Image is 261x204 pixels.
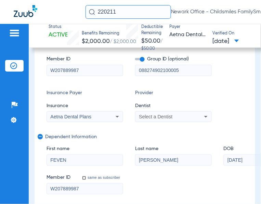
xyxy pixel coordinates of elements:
label: same as subscriber [86,175,120,180]
span: Verified On [213,31,250,37]
img: Zuub Logo [14,5,37,17]
span: Member ID [47,56,123,63]
span: Member ID [47,174,70,181]
iframe: Chat Widget [227,171,261,204]
span: Status [49,24,68,30]
span: Dentist [135,102,212,110]
span: Insurance [47,102,123,110]
span: Payer [169,24,207,30]
span: Group ID (optional) [135,56,212,63]
span: [DATE] [213,37,239,46]
span: $2,000.00 [82,38,110,44]
span: / $2,000.00 [110,39,136,44]
span: First name [47,145,123,152]
span: Deductible Remaining [141,24,164,36]
input: Search for patients [86,5,171,19]
span: Benefits Remaining [82,31,136,37]
img: hamburger-icon [9,29,20,37]
span: Last name [135,145,212,152]
span: Dependent Information [45,134,242,140]
img: Search Icon [89,9,95,15]
span: Provider [135,89,212,97]
span: $50.00 [141,38,161,44]
mat-icon: remove [38,134,42,142]
span: Select a Dentist [139,114,172,119]
span: Insurance Payer [47,89,123,97]
span: Active [49,31,68,39]
span: Aetna Dental Plans [50,114,91,119]
span: Aetna Dental Plans [169,31,207,39]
